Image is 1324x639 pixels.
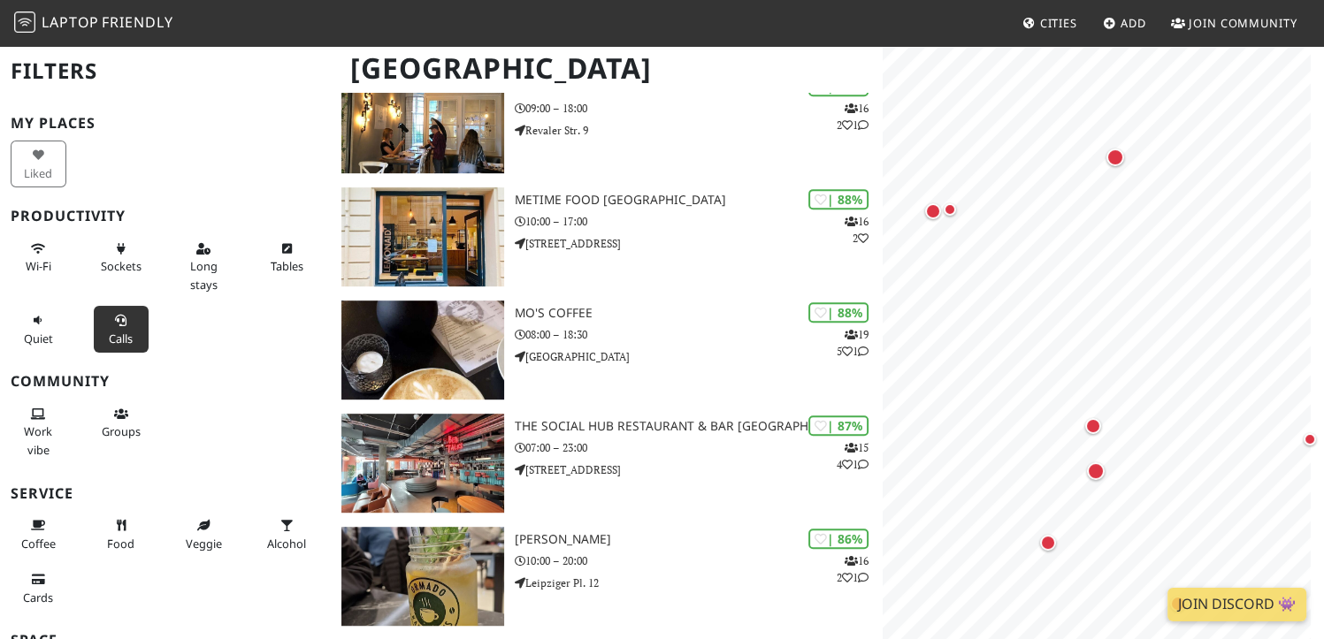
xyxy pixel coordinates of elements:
[1189,15,1297,31] span: Join Community
[808,415,869,436] div: | 87%
[109,331,133,346] span: Video/audio calls
[14,11,35,33] img: LaptopFriendly
[331,414,883,513] a: The Social Hub Restaurant & Bar Berlin | 87% 1541 The Social Hub Restaurant & Bar [GEOGRAPHIC_DAT...
[808,302,869,323] div: | 88%
[515,193,883,208] h3: metime food [GEOGRAPHIC_DATA]
[11,485,320,502] h3: Service
[11,511,66,558] button: Coffee
[837,100,869,133] p: 16 2 1
[11,373,320,390] h3: Community
[94,511,149,558] button: Food
[94,306,149,353] button: Calls
[11,306,66,353] button: Quiet
[515,574,883,591] p: Leipziger Pl. 12
[341,300,504,399] img: Mo's Coffee
[259,234,315,281] button: Tables
[21,536,56,552] span: Coffee
[11,234,66,281] button: Wi-Fi
[341,414,504,513] img: The Social Hub Restaurant & Bar Berlin
[845,213,869,247] p: 16 2
[24,331,53,346] span: Quiet
[23,590,53,605] span: Credit cards
[331,187,883,286] a: metime food Berlin | 88% 162 metime food [GEOGRAPHIC_DATA] 10:00 – 17:00 [STREET_ADDRESS]
[1082,415,1105,437] div: Map marker
[11,399,66,464] button: Work vibe
[808,189,869,209] div: | 88%
[837,552,869,586] p: 16 2 1
[11,565,66,612] button: Cards
[102,423,141,439] span: Group tables
[341,187,504,286] img: metime food Berlin
[102,12,172,32] span: Friendly
[1299,429,1320,450] div: Map marker
[1037,531,1060,554] div: Map marker
[939,199,960,220] div: Map marker
[837,326,869,360] p: 19 5 1
[331,74,883,173] a: Stilbruch Kaffee | 89% 1621 Stilbruch Kaffee 09:00 – 18:00 Revaler Str. 9
[515,235,883,252] p: [STREET_ADDRESS]
[1096,7,1153,39] a: Add
[515,419,883,434] h3: The Social Hub Restaurant & Bar [GEOGRAPHIC_DATA]
[837,439,869,473] p: 15 4 1
[176,234,232,299] button: Long stays
[94,234,149,281] button: Sockets
[331,300,883,399] a: Mo's Coffee | 88% 1951 Mo's Coffee 08:00 – 18:30 [GEOGRAPHIC_DATA]
[515,213,883,230] p: 10:00 – 17:00
[190,258,218,292] span: Long stays
[11,115,320,132] h3: My Places
[1164,7,1305,39] a: Join Community
[515,532,883,547] h3: [PERSON_NAME]
[341,74,504,173] img: Stilbruch Kaffee
[176,511,232,558] button: Veggie
[101,258,142,274] span: Power sockets
[1103,145,1128,170] div: Map marker
[42,12,99,32] span: Laptop
[24,423,52,457] span: People working
[515,348,883,365] p: [GEOGRAPHIC_DATA]
[267,536,306,552] span: Alcohol
[515,306,883,321] h3: Mo's Coffee
[259,511,315,558] button: Alcohol
[14,8,173,39] a: LaptopFriendly LaptopFriendly
[107,536,134,552] span: Food
[270,258,302,274] span: Work-friendly tables
[336,44,879,93] h1: [GEOGRAPHIC_DATA]
[1015,7,1084,39] a: Cities
[331,527,883,626] a: Ormado Kaffeehaus | 86% 1621 [PERSON_NAME] 10:00 – 20:00 Leipziger Pl. 12
[11,44,320,98] h2: Filters
[26,258,51,274] span: Stable Wi-Fi
[94,399,149,446] button: Groups
[1083,459,1108,483] div: Map marker
[1121,15,1146,31] span: Add
[11,208,320,224] h3: Productivity
[341,527,504,626] img: Ormado Kaffeehaus
[186,536,222,552] span: Veggie
[515,326,883,343] p: 08:00 – 18:30
[515,552,883,569] p: 10:00 – 20:00
[1040,15,1077,31] span: Cities
[515,439,883,456] p: 07:00 – 23:00
[515,122,883,139] p: Revaler Str. 9
[808,529,869,549] div: | 86%
[922,200,945,223] div: Map marker
[515,461,883,478] p: [STREET_ADDRESS]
